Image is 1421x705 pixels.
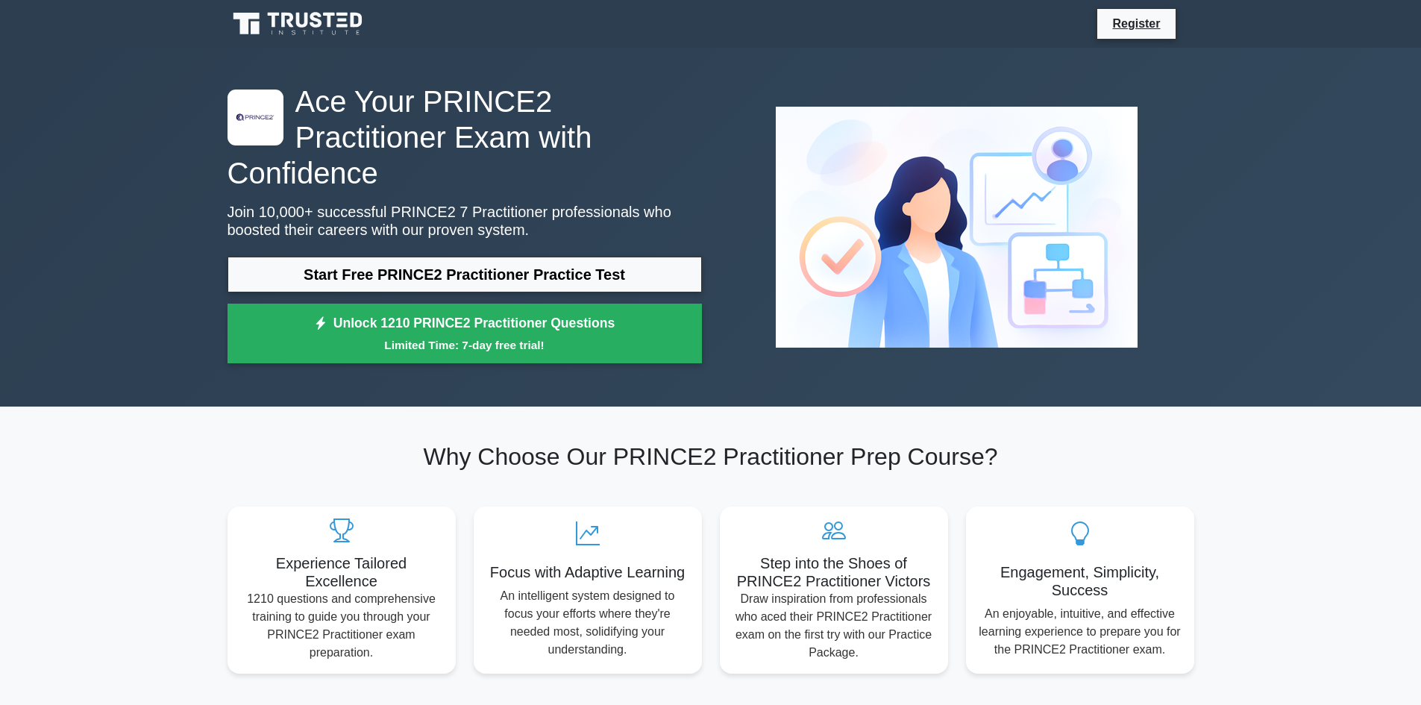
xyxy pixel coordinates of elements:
h5: Step into the Shoes of PRINCE2 Practitioner Victors [732,554,936,590]
p: Draw inspiration from professionals who aced their PRINCE2 Practitioner exam on the first try wit... [732,590,936,662]
p: 1210 questions and comprehensive training to guide you through your PRINCE2 Practitioner exam pre... [239,590,444,662]
p: Join 10,000+ successful PRINCE2 7 Practitioner professionals who boosted their careers with our p... [228,203,702,239]
h5: Experience Tailored Excellence [239,554,444,590]
img: PRINCE2 7 Practitioner Preview [764,95,1149,360]
p: An enjoyable, intuitive, and effective learning experience to prepare you for the PRINCE2 Practit... [978,605,1182,659]
a: Register [1103,14,1169,33]
h5: Focus with Adaptive Learning [486,563,690,581]
h1: Ace Your PRINCE2 Practitioner Exam with Confidence [228,84,702,191]
h2: Why Choose Our PRINCE2 Practitioner Prep Course? [228,442,1194,471]
a: Unlock 1210 PRINCE2 Practitioner QuestionsLimited Time: 7-day free trial! [228,304,702,363]
p: An intelligent system designed to focus your efforts where they're needed most, solidifying your ... [486,587,690,659]
h5: Engagement, Simplicity, Success [978,563,1182,599]
a: Start Free PRINCE2 Practitioner Practice Test [228,257,702,292]
small: Limited Time: 7-day free trial! [246,336,683,354]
